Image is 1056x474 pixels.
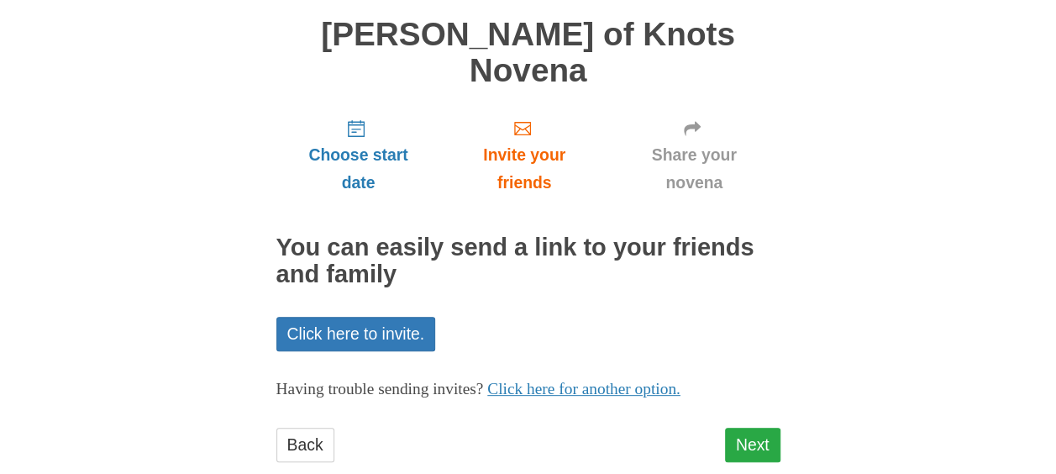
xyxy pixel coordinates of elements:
a: Click here for another option. [487,380,680,398]
span: Invite your friends [457,141,591,197]
a: Invite your friends [440,105,607,205]
h1: [PERSON_NAME] of Knots Novena [276,17,780,88]
a: Choose start date [276,105,441,205]
span: Share your novena [625,141,764,197]
a: Share your novena [608,105,780,205]
a: Click here to invite. [276,317,436,351]
span: Having trouble sending invites? [276,380,484,398]
h2: You can easily send a link to your friends and family [276,234,780,288]
a: Next [725,428,780,462]
span: Choose start date [293,141,424,197]
a: Back [276,428,334,462]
